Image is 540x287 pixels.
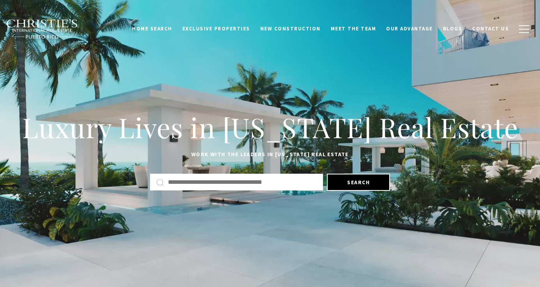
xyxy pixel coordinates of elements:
span: New Construction [260,25,321,32]
a: Blogs [438,21,468,36]
a: Meet the Team [326,21,381,36]
a: Our Advantage [381,21,438,36]
a: Exclusive Properties [177,21,255,36]
a: Home Search [127,21,177,36]
span: Exclusive Properties [182,25,250,32]
span: Contact Us [472,25,509,32]
span: Blogs [443,25,462,32]
button: Search [327,174,390,191]
h1: Luxury Lives in [US_STATE] Real Estate [19,110,521,144]
span: Our Advantage [386,25,433,32]
p: Work with the leaders in [US_STATE] Real Estate [19,150,521,159]
img: Christie's International Real Estate black text logo [6,19,78,39]
a: New Construction [255,21,326,36]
